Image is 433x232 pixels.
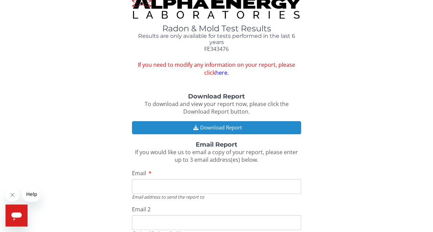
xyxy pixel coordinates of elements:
[6,204,28,226] iframe: Button to launch messaging window
[188,93,245,100] strong: Download Report
[132,24,301,33] h1: Radon & Mold Test Results
[6,188,19,202] iframe: Close message
[215,69,229,76] a: here.
[22,187,40,202] iframe: Message from company
[144,100,288,116] span: To download and view your report now, please click the Download Report button.
[204,45,229,53] span: FE343476
[135,148,298,164] span: If you would like us to email a copy of your report, please enter up to 3 email address(es) below.
[132,61,301,77] span: If you need to modify any information on your report, please click
[132,194,301,200] div: Email address to send the report to
[132,169,146,177] span: Email
[132,205,151,213] span: Email 2
[196,141,237,148] strong: Email Report
[132,121,301,134] button: Download Report
[132,33,301,45] h4: Results are only available for tests performed in the last 6 years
